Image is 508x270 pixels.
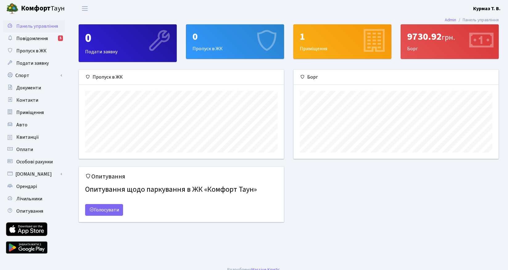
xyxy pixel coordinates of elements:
[3,94,65,106] a: Контакти
[77,3,93,14] button: Переключити навігацію
[21,3,51,13] b: Комфорт
[401,25,498,59] div: Борг
[3,193,65,205] a: Лічильники
[473,5,501,12] a: Курмаз Т. В.
[3,119,65,131] a: Авто
[3,106,65,119] a: Приміщення
[442,32,455,43] span: грн.
[3,32,65,45] a: Повідомлення5
[21,3,65,14] span: Таун
[436,14,508,27] nav: breadcrumb
[294,25,391,59] div: Приміщення
[16,208,43,215] span: Опитування
[3,69,65,82] a: Спорт
[16,84,41,91] span: Документи
[186,25,284,59] div: Пропуск в ЖК
[407,31,492,43] div: 9730.92
[3,20,65,32] a: Панель управління
[16,47,47,54] span: Пропуск в ЖК
[3,143,65,156] a: Оплати
[294,70,498,85] div: Борг
[85,183,278,197] h4: Опитування щодо паркування в ЖК «Комфорт Таун»
[3,82,65,94] a: Документи
[16,60,49,67] span: Подати заявку
[85,31,170,46] div: 0
[16,121,27,128] span: Авто
[3,180,65,193] a: Орендарі
[16,35,48,42] span: Повідомлення
[456,17,499,23] li: Панель управління
[16,158,53,165] span: Особові рахунки
[6,2,19,15] img: logo.png
[3,45,65,57] a: Пропуск в ЖК
[16,109,44,116] span: Приміщення
[445,17,456,23] a: Admin
[3,156,65,168] a: Особові рахунки
[3,168,65,180] a: [DOMAIN_NAME]
[79,25,176,62] div: Подати заявку
[16,23,58,30] span: Панель управління
[3,57,65,69] a: Подати заявку
[293,24,391,59] a: 1Приміщення
[186,24,284,59] a: 0Пропуск в ЖК
[16,183,37,190] span: Орендарі
[16,134,39,141] span: Квитанції
[79,24,177,62] a: 0Подати заявку
[192,31,278,43] div: 0
[16,195,42,202] span: Лічильники
[3,131,65,143] a: Квитанції
[58,35,63,41] div: 5
[16,146,33,153] span: Оплати
[3,205,65,217] a: Опитування
[85,204,123,216] a: Голосувати
[79,70,284,85] div: Пропуск в ЖК
[85,173,278,180] h5: Опитування
[300,31,385,43] div: 1
[16,97,38,104] span: Контакти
